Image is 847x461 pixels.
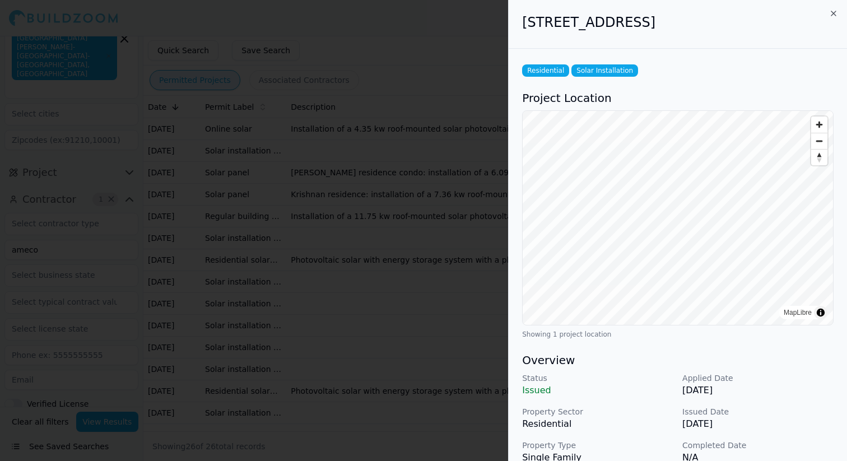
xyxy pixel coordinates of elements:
[522,330,834,339] div: Showing 1 project location
[522,440,673,451] p: Property Type
[811,149,827,165] button: Reset bearing to north
[682,406,834,417] p: Issued Date
[522,64,569,77] span: Residential
[682,417,834,431] p: [DATE]
[522,90,834,106] h3: Project Location
[814,306,827,319] summary: Toggle attribution
[522,417,673,431] p: Residential
[522,406,673,417] p: Property Sector
[811,117,827,133] button: Zoom in
[682,384,834,397] p: [DATE]
[811,133,827,149] button: Zoom out
[682,372,834,384] p: Applied Date
[522,13,834,31] h2: [STREET_ADDRESS]
[571,64,638,77] span: Solar Installation
[522,384,673,397] p: Issued
[523,111,833,325] canvas: Map
[522,352,834,368] h3: Overview
[522,372,673,384] p: Status
[784,309,812,316] a: MapLibre
[682,440,834,451] p: Completed Date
